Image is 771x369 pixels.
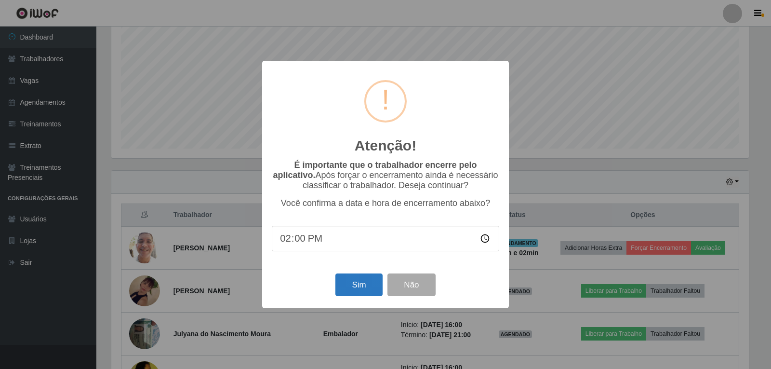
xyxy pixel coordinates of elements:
[272,160,499,191] p: Após forçar o encerramento ainda é necessário classificar o trabalhador. Deseja continuar?
[335,273,382,296] button: Sim
[387,273,435,296] button: Não
[355,137,416,154] h2: Atenção!
[273,160,477,180] b: É importante que o trabalhador encerre pelo aplicativo.
[272,198,499,208] p: Você confirma a data e hora de encerramento abaixo?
